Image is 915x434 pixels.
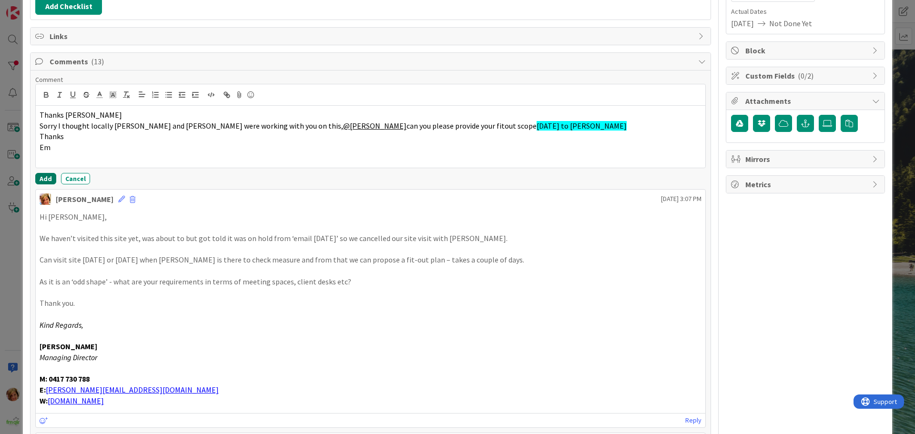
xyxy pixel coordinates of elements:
span: Comment [35,75,63,84]
strong: E: [40,385,46,394]
a: [DOMAIN_NAME] [48,396,104,405]
span: [DATE] 3:07 PM [661,194,701,204]
div: [PERSON_NAME] [56,193,113,205]
em: Kind Regards, [40,320,83,330]
p: As it is an ‘odd shape’ - what are your requirements in terms of meeting spaces, client desks etc? [40,276,701,287]
strong: M: 0417 730 788 [40,374,90,384]
a: [PERSON_NAME][EMAIL_ADDRESS][DOMAIN_NAME] [46,385,219,394]
span: Not Done Yet [769,18,812,29]
img: KD [40,193,51,205]
button: Add [35,173,56,184]
span: Metrics [745,179,867,190]
p: We haven’t visited this site yet, was about to but got told it was on hold from ‘email [DATE]’ so... [40,233,701,244]
span: [DATE] [731,18,754,29]
span: Thanks [40,131,64,141]
button: Cancel [61,173,90,184]
em: Managing Director [40,353,97,362]
span: can you please provide your fitout scope [407,121,537,131]
span: Mirrors [745,153,867,165]
a: @[PERSON_NAME] [343,121,407,131]
span: Comments [50,56,693,67]
span: Thanks [PERSON_NAME] [40,110,122,120]
span: Sorry I thought locally [PERSON_NAME] and [PERSON_NAME] were working with you on this, [40,121,343,131]
span: [DATE] to [PERSON_NAME] [537,121,627,131]
span: ( 0/2 ) [798,71,813,81]
p: Thank you. [40,298,701,309]
p: Can visit site [DATE] or [DATE] when [PERSON_NAME] is there to check measure and from that we can... [40,254,701,265]
span: Custom Fields [745,70,867,81]
span: ( 13 ) [91,57,104,66]
p: Hi [PERSON_NAME], [40,212,701,222]
span: Support [20,1,43,13]
span: Block [745,45,867,56]
strong: [PERSON_NAME] [40,342,97,351]
span: Em [40,142,51,152]
a: Reply [685,414,701,426]
span: Links [50,30,693,42]
strong: W: [40,396,48,405]
span: Attachments [745,95,867,107]
span: Actual Dates [731,7,880,17]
